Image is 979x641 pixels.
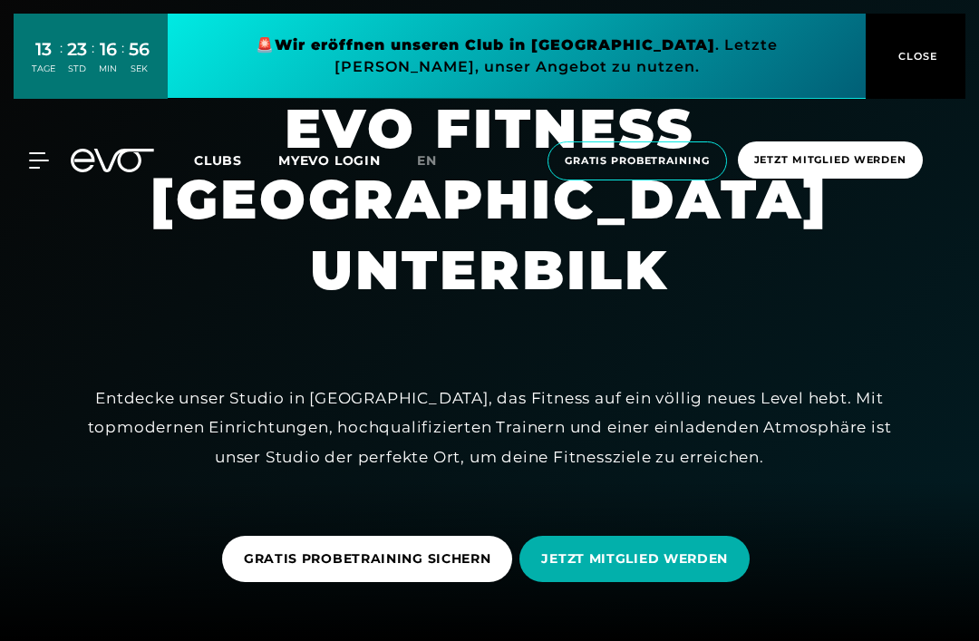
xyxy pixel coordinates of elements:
span: en [417,152,437,169]
a: Clubs [194,151,278,169]
div: : [60,38,63,86]
a: en [417,151,459,171]
div: 23 [67,36,87,63]
div: : [121,38,124,86]
a: Gratis Probetraining [542,141,732,180]
span: CLOSE [894,48,938,64]
span: Jetzt Mitglied werden [754,152,906,168]
div: SEK [129,63,150,75]
div: 56 [129,36,150,63]
div: : [92,38,94,86]
button: CLOSE [866,14,965,99]
div: 16 [99,36,117,63]
div: STD [67,63,87,75]
div: MIN [99,63,117,75]
div: 13 [32,36,55,63]
a: GRATIS PROBETRAINING SICHERN [222,522,520,596]
a: Jetzt Mitglied werden [732,141,928,180]
a: JETZT MITGLIED WERDEN [519,522,757,596]
div: Entdecke unser Studio in [GEOGRAPHIC_DATA], das Fitness auf ein völlig neues Level hebt. Mit topm... [82,384,897,471]
span: GRATIS PROBETRAINING SICHERN [244,549,491,568]
span: JETZT MITGLIED WERDEN [541,549,728,568]
span: Clubs [194,152,242,169]
div: TAGE [32,63,55,75]
span: Gratis Probetraining [565,153,710,169]
a: MYEVO LOGIN [278,152,381,169]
